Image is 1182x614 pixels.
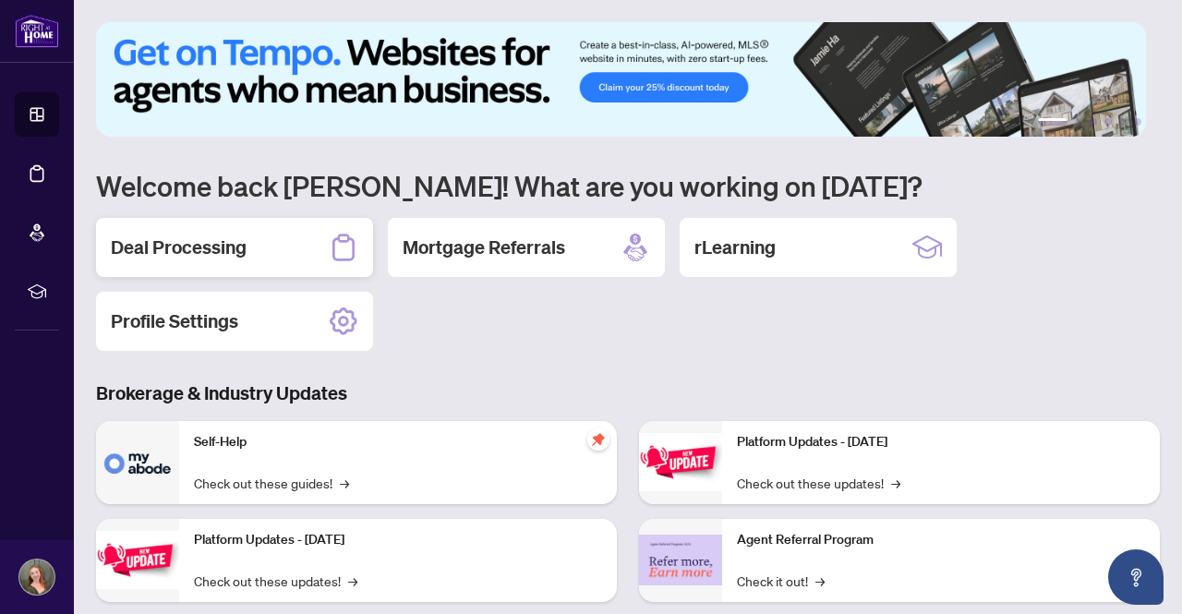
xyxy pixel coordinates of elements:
img: logo [15,14,59,48]
p: Platform Updates - [DATE] [737,432,1145,452]
button: Open asap [1108,549,1164,605]
button: 6 [1134,118,1141,126]
p: Self-Help [194,432,602,452]
a: Check out these updates!→ [737,473,900,493]
button: 5 [1119,118,1127,126]
button: 4 [1104,118,1112,126]
img: Platform Updates - June 23, 2025 [639,433,722,491]
p: Agent Referral Program [737,530,1145,550]
span: → [340,473,349,493]
h1: Welcome back [PERSON_NAME]! What are you working on [DATE]? [96,168,1160,203]
h2: Profile Settings [111,308,238,334]
img: Profile Icon [19,560,54,595]
h2: rLearning [694,235,776,260]
a: Check out these guides!→ [194,473,349,493]
img: Self-Help [96,421,179,504]
a: Check it out!→ [737,571,825,591]
button: 1 [1038,118,1067,126]
span: → [891,473,900,493]
a: Check out these updates!→ [194,571,357,591]
p: Platform Updates - [DATE] [194,530,602,550]
span: pushpin [587,428,609,451]
img: Agent Referral Program [639,535,722,585]
h2: Mortgage Referrals [403,235,565,260]
span: → [815,571,825,591]
img: Platform Updates - September 16, 2025 [96,531,179,589]
span: → [348,571,357,591]
button: 3 [1090,118,1097,126]
img: Slide 0 [96,22,1146,137]
h3: Brokerage & Industry Updates [96,380,1160,406]
button: 2 [1075,118,1082,126]
h2: Deal Processing [111,235,247,260]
